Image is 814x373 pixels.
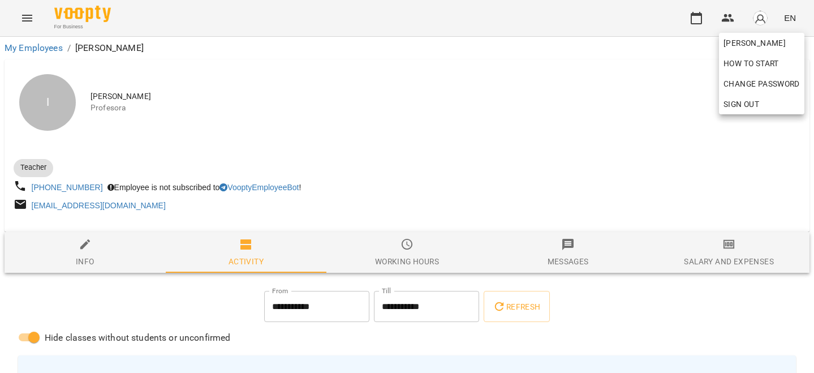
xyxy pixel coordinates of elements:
[719,33,804,53] a: [PERSON_NAME]
[719,94,804,114] button: Sign Out
[723,97,759,111] span: Sign Out
[723,77,800,91] span: Change Password
[719,53,783,74] a: How to start
[723,36,800,50] span: [PERSON_NAME]
[723,57,779,70] span: How to start
[719,74,804,94] a: Change Password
